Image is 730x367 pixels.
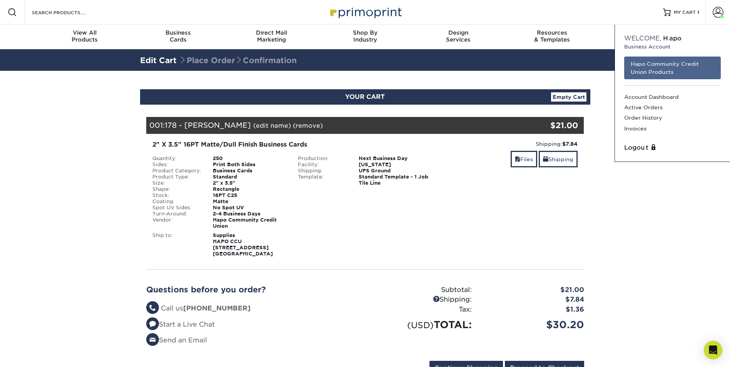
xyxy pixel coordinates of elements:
a: Active Orders [624,102,721,113]
div: 001: [146,117,511,134]
div: Template: [292,174,353,186]
div: Coating: [147,199,207,205]
div: & Support [599,29,692,43]
div: Standard [207,174,292,180]
div: Subtotal: [365,285,478,295]
div: UPS Ground [353,168,438,174]
div: & Templates [505,29,599,43]
div: Matte [207,199,292,205]
a: Logout [624,143,721,152]
div: 250 [207,155,292,162]
div: Open Intercom Messenger [704,341,722,359]
div: Product Type: [147,174,207,180]
strong: [PHONE_NUMBER] [183,304,251,312]
a: Direct MailMarketing [225,25,318,49]
div: 2" x 3.5" [207,180,292,186]
a: Contact& Support [599,25,692,49]
strong: Supplies HAPO CCU [STREET_ADDRESS] [GEOGRAPHIC_DATA] [213,232,273,257]
div: Spot UV Sides: [147,205,207,211]
div: $21.00 [511,120,578,131]
div: Tax: [365,305,478,315]
div: Facility: [292,162,353,168]
a: BusinessCards [131,25,225,49]
a: Hapo Community Credit Union Products [624,57,721,79]
div: $30.20 [478,317,590,332]
span: Contact [599,29,692,36]
div: Cards [131,29,225,43]
div: Shipping: [365,295,478,305]
h2: Questions before you order? [146,285,359,294]
span: Welcome, [624,35,661,42]
div: Production: [292,155,353,162]
div: Print Both Sides [207,162,292,168]
a: Shop ByIndustry [318,25,412,49]
input: SEARCH PRODUCTS..... [31,8,106,17]
div: Shipping: [444,140,578,148]
span: Place Order Confirmation [179,56,297,65]
div: $21.00 [478,285,590,295]
a: Edit Cart [140,56,177,65]
a: Invoices [624,123,721,134]
a: Shipping [539,151,578,167]
span: Shop By [318,29,412,36]
span: 178 - [PERSON_NAME] [165,121,251,129]
div: TOTAL: [365,317,478,332]
div: Rectangle [207,186,292,192]
div: 16PT C2S [207,192,292,199]
strong: $7.84 [562,141,578,147]
div: Standard Template - 1 Job Tile Line [353,174,438,186]
div: 2-4 Business Days [207,211,292,217]
div: [US_STATE] [353,162,438,168]
a: Start a Live Chat [146,320,215,328]
div: 2" X 3.5" 16PT Matte/Dull Finish Business Cards [152,140,432,149]
div: Business Cards [207,168,292,174]
div: Sides: [147,162,207,168]
a: (edit name) [253,122,291,129]
a: Files [511,151,537,167]
span: Direct Mail [225,29,318,36]
div: Quantity: [147,155,207,162]
span: Business [131,29,225,36]
img: Primoprint [327,4,404,20]
a: Resources& Templates [505,25,599,49]
span: Resources [505,29,599,36]
div: Turn-Around: [147,211,207,217]
div: Industry [318,29,412,43]
span: files [515,156,520,162]
span: MY CART [674,9,696,16]
span: shipping [543,156,548,162]
div: Products [38,29,132,43]
div: Size: [147,180,207,186]
div: No Spot UV [207,205,292,211]
div: Product Category: [147,168,207,174]
a: Account Dashboard [624,92,721,102]
a: Send an Email [146,336,207,344]
a: Empty Cart [551,92,586,102]
a: Order History [624,113,721,123]
li: Call us [146,304,359,314]
span: YOUR CART [345,93,385,100]
div: $7.84 [478,295,590,305]
div: Marketing [225,29,318,43]
span: Hapo [663,35,682,42]
div: $1.36 [478,305,590,315]
div: Services [412,29,505,43]
div: Shipping: [292,168,353,174]
div: Stock: [147,192,207,199]
span: View All [38,29,132,36]
div: Ship to: [147,232,207,257]
a: (remove) [293,122,323,129]
div: Hapo Community Credit Union [207,217,292,229]
a: View AllProducts [38,25,132,49]
span: 1 [697,10,699,15]
div: Vendor: [147,217,207,229]
small: (USD) [407,320,434,330]
a: DesignServices [412,25,505,49]
div: Next Business Day [353,155,438,162]
small: Business Account [624,43,721,50]
span: Design [412,29,505,36]
div: Shape: [147,186,207,192]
